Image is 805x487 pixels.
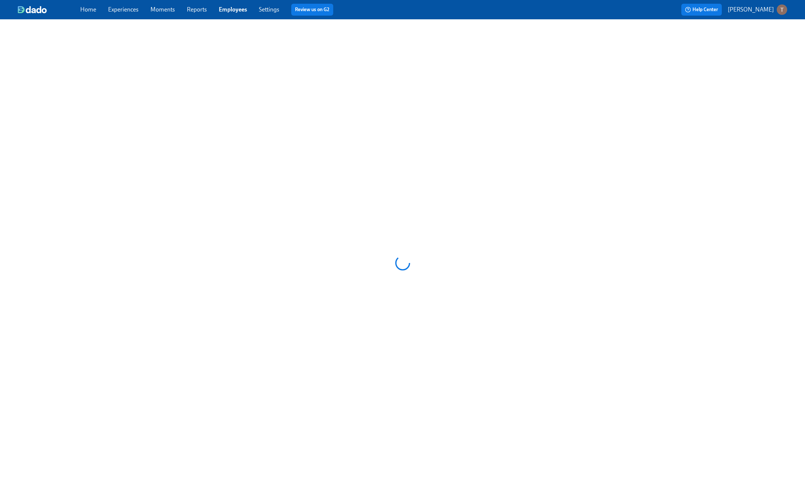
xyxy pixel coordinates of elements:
[80,6,96,13] a: Home
[259,6,279,13] a: Settings
[777,4,787,15] img: ACg8ocLXsDpU0isJA1rEFd8QGW_-eDb-moPZqwVyrWsj42wjxwSHeQ=s96-c
[18,6,47,13] img: dado
[685,6,718,13] span: Help Center
[728,4,787,15] button: [PERSON_NAME]
[681,4,722,16] button: Help Center
[18,6,80,13] a: dado
[187,6,207,13] a: Reports
[728,6,774,14] p: [PERSON_NAME]
[150,6,175,13] a: Moments
[295,6,330,13] a: Review us on G2
[291,4,333,16] button: Review us on G2
[219,6,247,13] a: Employees
[108,6,139,13] a: Experiences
